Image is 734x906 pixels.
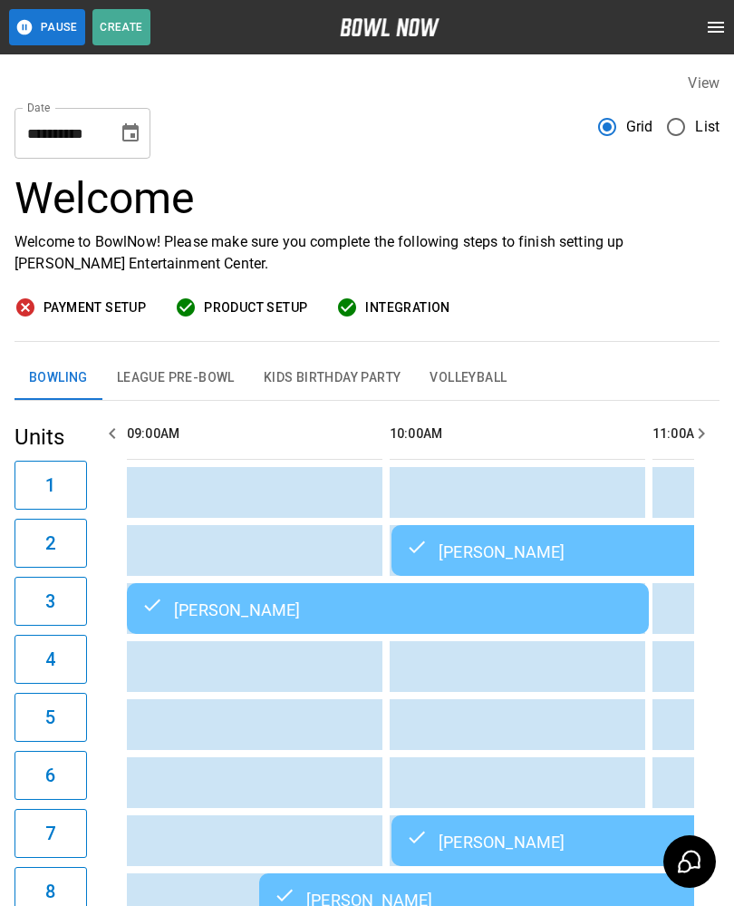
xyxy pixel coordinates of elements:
[688,74,720,92] label: View
[14,461,87,510] button: 1
[14,809,87,858] button: 7
[14,519,87,568] button: 2
[14,693,87,742] button: 5
[698,9,734,45] button: open drawer
[390,408,645,460] th: 10:00AM
[695,116,720,138] span: List
[9,9,85,45] button: Pause
[43,297,146,319] span: Payment Setup
[102,356,249,400] button: League Pre-Bowl
[14,356,720,400] div: inventory tabs
[92,9,150,45] button: Create
[204,297,307,319] span: Product Setup
[14,356,102,400] button: Bowling
[340,18,439,36] img: logo
[365,297,449,319] span: Integration
[249,356,416,400] button: Kids Birthday Party
[45,819,55,848] h6: 7
[14,577,87,626] button: 3
[14,751,87,800] button: 6
[45,761,55,790] h6: 6
[14,231,720,275] p: Welcome to BowlNow! Please make sure you complete the following steps to finish setting up [PERSO...
[45,587,55,616] h6: 3
[45,529,55,558] h6: 2
[14,173,720,224] h3: Welcome
[14,635,87,684] button: 4
[45,645,55,674] h6: 4
[415,356,521,400] button: Volleyball
[45,703,55,732] h6: 5
[127,408,382,460] th: 09:00AM
[45,471,55,500] h6: 1
[626,116,653,138] span: Grid
[14,423,87,452] h5: Units
[112,115,149,151] button: Choose date, selected date is Sep 7, 2025
[141,598,634,619] div: [PERSON_NAME]
[45,877,55,906] h6: 8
